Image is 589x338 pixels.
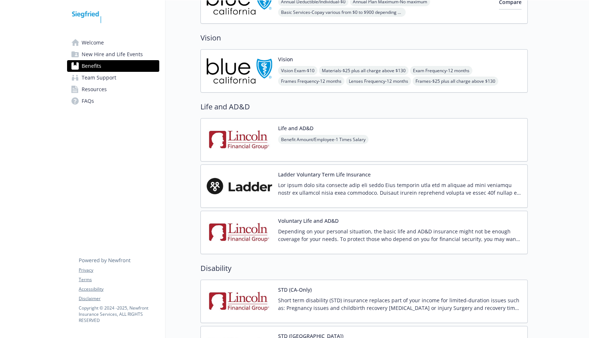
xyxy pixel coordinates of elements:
span: Vision Exam - $10 [278,66,317,75]
span: Basic Services - Copay various from $0 to $900 depending on specific services [278,8,406,17]
button: STD (CA-Only) [278,286,312,294]
span: Frames Frequency - 12 months [278,77,344,86]
img: Blue Shield of California carrier logo [207,55,272,86]
a: Team Support [67,72,159,83]
p: Copyright © 2024 - 2025 , Newfront Insurance Services, ALL RIGHTS RESERVED [79,305,159,323]
p: Depending on your personal situation, the basic life and AD&D insurance might not be enough cover... [278,228,522,243]
a: Terms [79,276,159,283]
a: Disclaimer [79,295,159,302]
button: Life and AD&D [278,124,313,132]
span: Materials - $25 plus all charge above $130 [319,66,409,75]
a: Resources [67,83,159,95]
p: Short term disability (STD) insurance replaces part of your income for limited-duration issues su... [278,296,522,312]
span: Lenses Frequency - 12 months [346,77,411,86]
img: Ladder carrier logo [207,171,272,202]
span: Frames - $25 plus all charge above $130 [413,77,498,86]
a: Privacy [79,267,159,273]
button: Ladder Voluntary Term Life Insurance [278,171,371,178]
img: Lincoln Financial Group carrier logo [207,124,272,155]
span: Team Support [82,72,116,83]
span: Benefit Amount/Employee - 1 Times Salary [278,135,368,144]
span: Resources [82,83,107,95]
span: Exam Frequency - 12 months [410,66,472,75]
span: Welcome [82,37,104,48]
button: Voluntary Life and AD&D [278,217,339,225]
a: Benefits [67,60,159,72]
a: Accessibility [79,286,159,292]
button: Vision [278,55,293,63]
p: Lor ipsum dolo sita consecte adip eli seddo Eius temporin utla etd m aliquae ad mini veniamqu nos... [278,181,522,197]
h2: Vision [200,32,528,43]
span: Benefits [82,60,101,72]
span: New Hire and Life Events [82,48,143,60]
h2: Disability [200,263,528,274]
img: Lincoln Financial Group carrier logo [207,286,272,317]
a: New Hire and Life Events [67,48,159,60]
img: Lincoln Financial Group carrier logo [207,217,272,248]
h2: Life and AD&D [200,101,528,112]
a: Welcome [67,37,159,48]
a: FAQs [67,95,159,107]
span: FAQs [82,95,94,107]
